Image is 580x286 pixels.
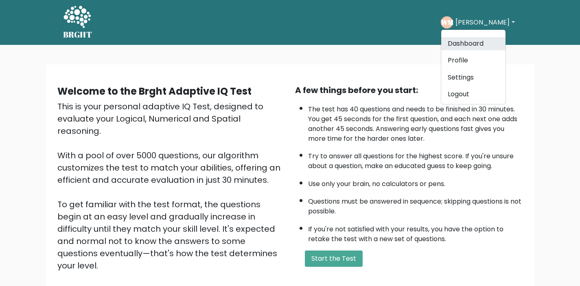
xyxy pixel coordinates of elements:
a: Logout [441,88,506,101]
text: WM [440,18,454,27]
b: Welcome to the Brght Adaptive IQ Test [57,84,252,98]
a: Settings [441,71,506,84]
a: BRGHT [63,3,92,42]
button: [PERSON_NAME] [453,17,517,28]
div: A few things before you start: [295,84,523,96]
a: Profile [441,54,506,67]
a: Dashboard [441,37,506,50]
h5: BRGHT [63,30,92,40]
li: The test has 40 questions and needs to be finished in 30 minutes. You get 45 seconds for the firs... [308,100,523,144]
li: Use only your brain, no calculators or pens. [308,175,523,189]
li: If you're not satisfied with your results, you have the option to retake the test with a new set ... [308,220,523,244]
li: Try to answer all questions for the highest score. If you're unsure about a question, make an edu... [308,147,523,171]
li: Questions must be answered in sequence; skipping questions is not possible. [308,193,523,216]
button: Start the Test [305,251,363,267]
